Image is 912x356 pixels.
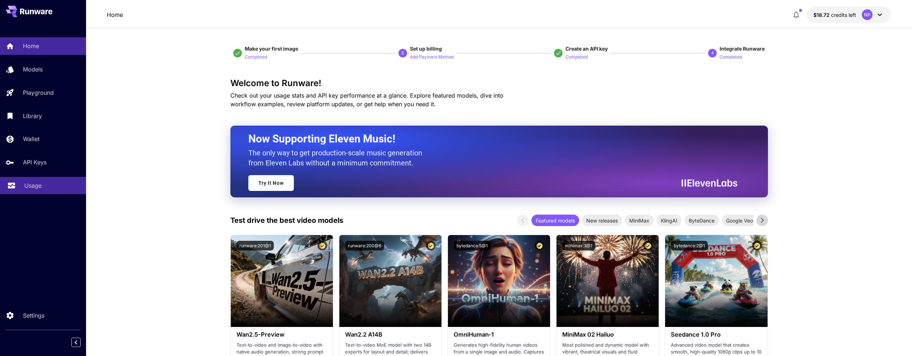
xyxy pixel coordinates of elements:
button: Completed [565,52,588,61]
div: MiniMax [625,215,654,226]
button: Certified Model – Vetted for best performance and includes a commercial license. [535,241,544,250]
p: Library [23,112,42,120]
p: 2 [401,50,404,56]
button: minimax:3@1 [562,241,595,250]
button: Certified Model – Vetted for best performance and includes a commercial license. [643,241,653,250]
img: alt [448,235,550,327]
div: NP [862,9,873,20]
span: Create an API key [565,46,608,52]
button: runware:201@1 [237,241,274,250]
a: Try It Now [248,175,294,191]
span: Set up billing [410,46,442,52]
p: Models [23,65,43,74]
div: Collapse sidebar [77,336,86,349]
span: Make your first image [245,46,298,52]
span: KlingAI [656,217,682,224]
button: Certified Model – Vetted for best performance and includes a commercial license. [317,241,327,250]
button: Add Payment Method [410,52,454,61]
p: API Keys [23,158,47,167]
button: Completed [245,52,267,61]
div: Google Veo [722,215,757,226]
button: bytedance:5@1 [454,241,491,250]
h3: Seedance 1.0 Pro [671,331,761,338]
button: bytedance:2@1 [671,241,708,250]
div: ByteDance [684,215,719,226]
div: Featured models [531,215,579,226]
button: Completed [720,52,742,61]
img: alt [557,235,659,327]
h3: Wan2.5-Preview [237,331,327,338]
a: Home [107,10,123,19]
div: KlingAI [656,215,682,226]
div: $18.7216 [813,11,856,19]
span: New releases [582,217,622,224]
span: Integrate Runware [720,46,765,52]
h3: OmniHuman‑1 [454,331,544,338]
span: Google Veo [722,217,757,224]
span: Check out your usage stats and API key performance at a glance. Explore featured models, dive int... [230,92,503,108]
p: Settings [23,311,44,320]
h3: MiniMax 02 Hailuo [562,331,653,338]
img: alt [339,235,441,327]
p: Test drive the best video models [230,215,343,226]
button: Certified Model – Vetted for best performance and includes a commercial license. [752,241,762,250]
button: $18.7216NP [806,6,891,23]
p: Playground [23,88,54,97]
h2: Now Supporting Eleven Music! [248,132,732,146]
p: The only way to get production-scale music generation from Eleven Labs without a minimum commitment. [248,148,428,168]
img: alt [665,235,767,327]
button: runware:200@6 [345,241,384,250]
nav: breadcrumb [107,10,123,19]
p: Home [23,42,39,50]
button: Collapse sidebar [71,338,81,347]
span: Featured models [531,217,579,224]
h3: Welcome to Runware! [230,78,768,88]
p: Completed [720,54,742,61]
p: Completed [245,54,267,61]
p: Completed [565,54,588,61]
p: Usage [24,181,42,190]
span: $18.72 [813,12,831,18]
p: Add Payment Method [410,54,454,61]
button: Certified Model – Vetted for best performance and includes a commercial license. [426,241,436,250]
span: MiniMax [625,217,654,224]
p: Wallet [23,135,39,143]
p: 4 [711,50,714,56]
h3: Wan2.2 A14B [345,331,436,338]
img: alt [231,235,333,327]
span: credits left [831,12,856,18]
div: New releases [582,215,622,226]
span: ByteDance [684,217,719,224]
